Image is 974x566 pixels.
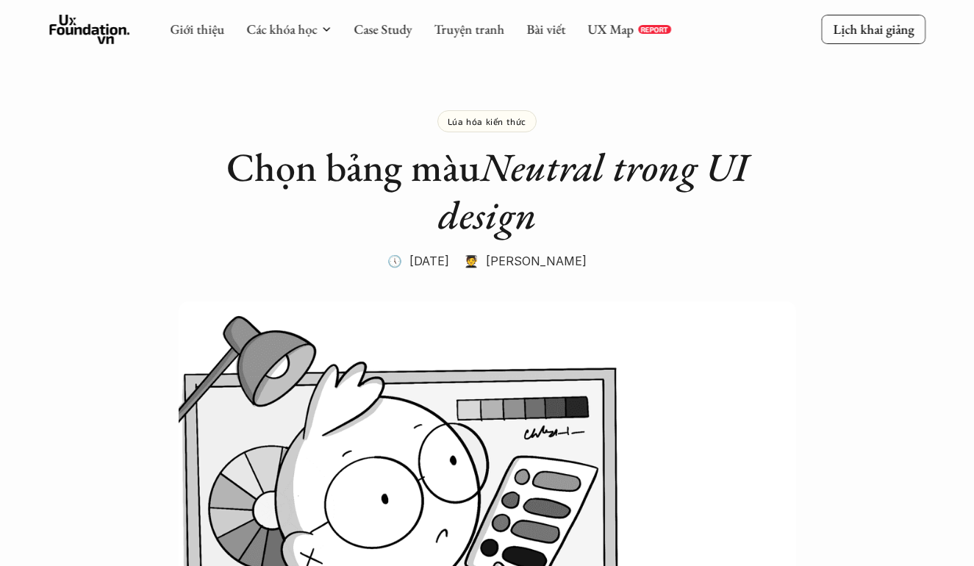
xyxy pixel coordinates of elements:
em: Neutral trong UI design [438,141,757,240]
a: Case Study [354,21,412,37]
p: 🧑‍🎓 [PERSON_NAME] [464,250,587,272]
a: Giới thiệu [170,21,224,37]
p: REPORT [640,25,667,34]
a: Lịch khai giảng [821,15,925,43]
p: Lúa hóa kiến thức [448,116,526,126]
p: Lịch khai giảng [833,21,914,37]
a: UX Map [587,21,634,37]
a: Bài viết [526,21,565,37]
a: Truyện tranh [434,21,504,37]
h1: Chọn bảng màu [193,143,781,239]
p: 🕔 [DATE] [387,250,449,272]
a: Các khóa học [246,21,317,37]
